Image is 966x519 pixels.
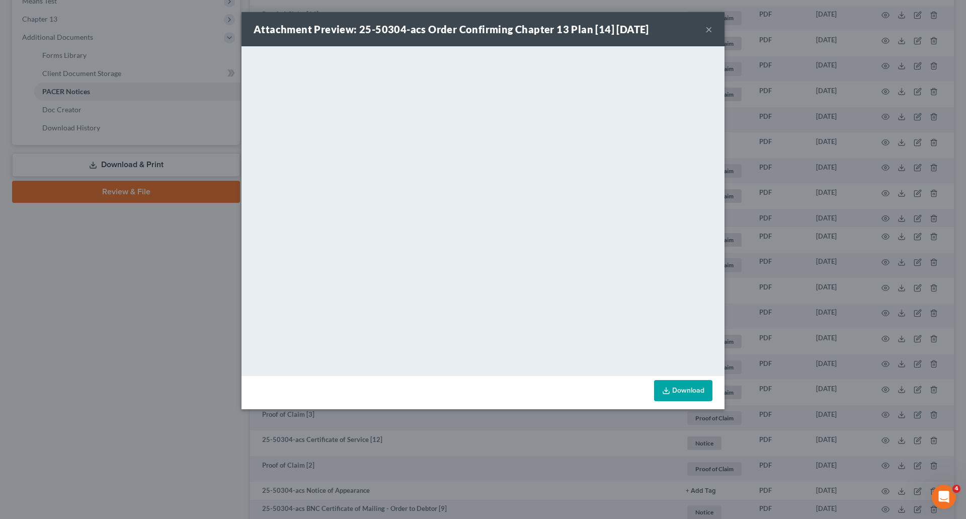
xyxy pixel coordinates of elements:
[952,485,960,493] span: 4
[242,46,725,374] iframe: <object ng-attr-data='[URL][DOMAIN_NAME]' type='application/pdf' width='100%' height='650px'></ob...
[932,485,956,509] iframe: Intercom live chat
[254,23,649,35] strong: Attachment Preview: 25-50304-acs Order Confirming Chapter 13 Plan [14] [DATE]
[654,380,712,401] a: Download
[705,23,712,35] button: ×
